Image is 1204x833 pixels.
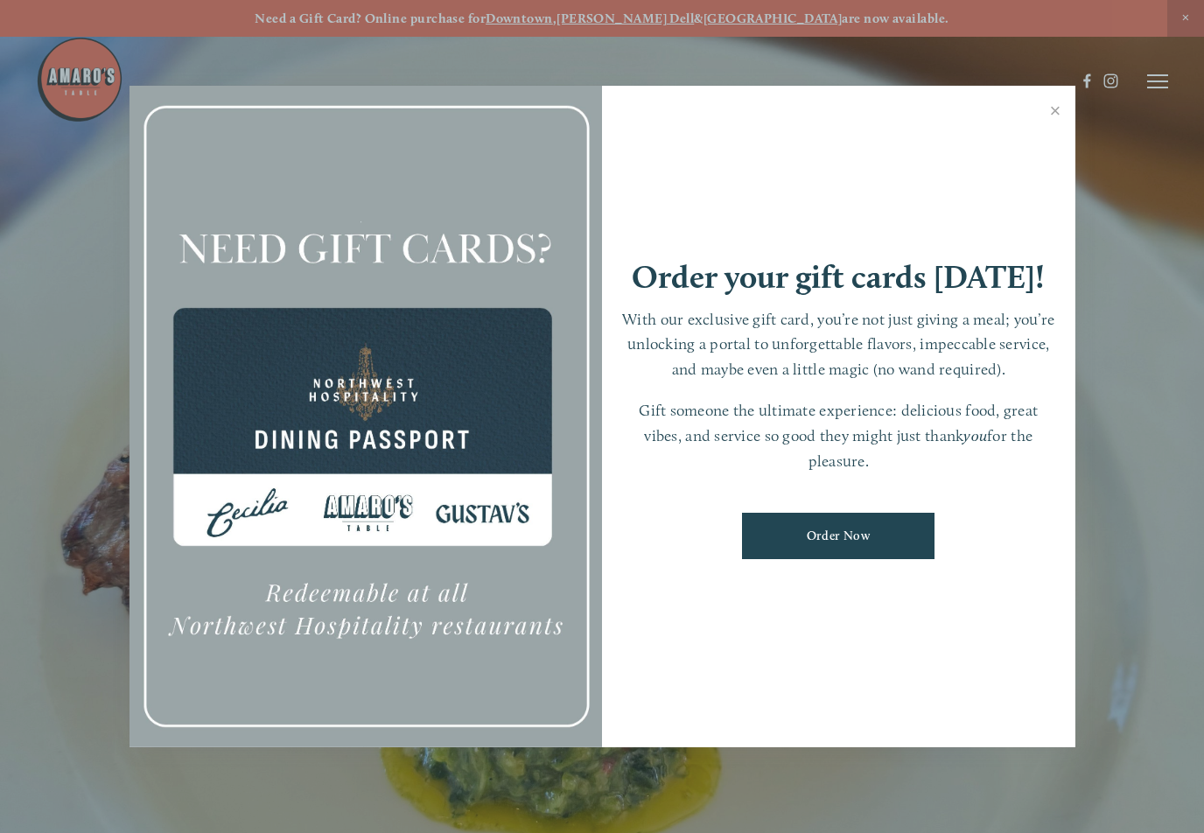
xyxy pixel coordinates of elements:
a: Order Now [742,513,934,559]
p: Gift someone the ultimate experience: delicious food, great vibes, and service so good they might... [619,398,1058,473]
p: With our exclusive gift card, you’re not just giving a meal; you’re unlocking a portal to unforge... [619,307,1058,382]
a: Close [1039,88,1073,137]
em: you [963,426,987,444]
h1: Order your gift cards [DATE]! [632,261,1045,293]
